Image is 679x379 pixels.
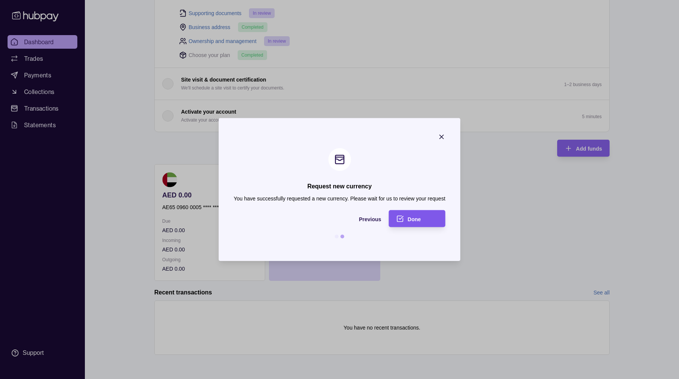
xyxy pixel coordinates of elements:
p: You have successfully requested a new currency. Please wait for us to review your request [234,194,445,203]
button: Done [389,210,445,227]
span: Previous [359,216,381,222]
span: Done [408,216,421,222]
h2: Request new currency [307,182,372,191]
button: Previous [234,210,381,227]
